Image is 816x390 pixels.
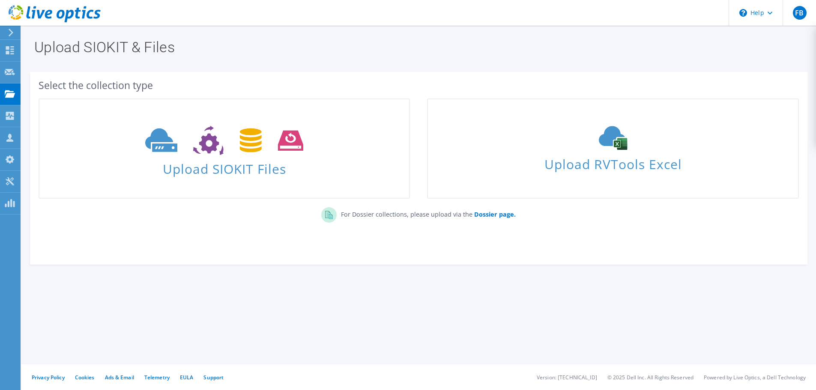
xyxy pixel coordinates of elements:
a: Ads & Email [105,374,134,381]
a: Cookies [75,374,95,381]
svg: \n [739,9,747,17]
li: © 2025 Dell Inc. All Rights Reserved [607,374,693,381]
a: Upload SIOKIT Files [39,98,410,199]
a: Dossier page. [472,210,516,218]
a: Telemetry [144,374,170,381]
div: Select the collection type [39,80,799,90]
a: Privacy Policy [32,374,65,381]
a: Support [203,374,224,381]
a: Upload RVTools Excel [427,98,798,199]
li: Version: [TECHNICAL_ID] [537,374,597,381]
span: Upload RVTools Excel [428,153,798,171]
span: Upload SIOKIT Files [39,157,409,176]
li: Powered by Live Optics, a Dell Technology [704,374,806,381]
p: For Dossier collections, please upload via the [337,207,516,219]
span: FB [793,6,807,20]
h1: Upload SIOKIT & Files [34,40,799,54]
a: EULA [180,374,193,381]
b: Dossier page. [474,210,516,218]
